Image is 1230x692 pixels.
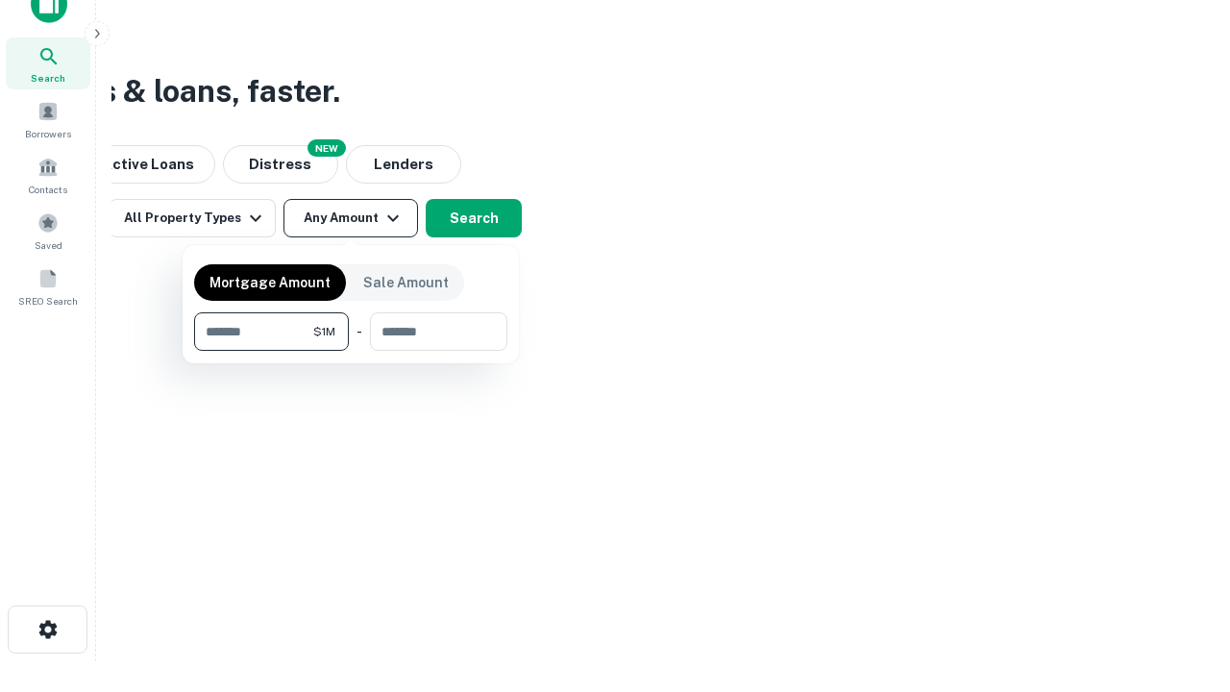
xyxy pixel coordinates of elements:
p: Mortgage Amount [209,272,331,293]
div: - [357,312,362,351]
p: Sale Amount [363,272,449,293]
span: $1M [313,323,335,340]
iframe: Chat Widget [1134,538,1230,630]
